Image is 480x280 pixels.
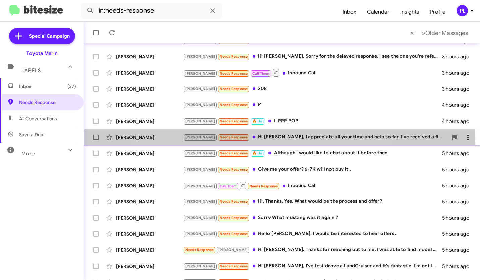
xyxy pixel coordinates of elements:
a: Calendar [362,2,395,22]
div: 5 hours ago [442,231,475,237]
div: 5 hours ago [442,263,475,270]
div: [PERSON_NAME] [116,150,183,157]
span: [PERSON_NAME] [218,248,248,252]
a: Insights [395,2,425,22]
div: Sorry What mustang was it again ? [183,214,442,222]
div: [PERSON_NAME] [116,215,183,221]
div: L PPP POP [183,117,442,125]
span: [PERSON_NAME] [185,199,215,204]
span: Needs Response [220,216,248,220]
span: Needs Response [220,151,248,155]
div: [PERSON_NAME] [116,166,183,173]
span: [PERSON_NAME] [185,151,215,155]
span: Needs Response [19,99,76,106]
div: Hi [PERSON_NAME], Sorry for the delayed response. I see the one you’re referring to — I believe t... [183,53,442,60]
a: Inbox [337,2,362,22]
div: Hi [PERSON_NAME]. Thanks for reaching out to me. I was able to find model and color I wanted in [... [183,246,442,254]
span: [PERSON_NAME] [185,71,215,76]
span: Needs Response [249,184,278,188]
div: [PERSON_NAME] [116,134,183,141]
span: Save a Deal [19,131,44,138]
div: 5 hours ago [442,182,475,189]
div: [PERSON_NAME] [116,247,183,253]
div: [PERSON_NAME] [116,198,183,205]
span: [PERSON_NAME] [185,184,215,188]
div: 5 hours ago [442,247,475,253]
button: Next [418,26,472,40]
span: Needs Response [220,103,248,107]
div: [PERSON_NAME] [116,86,183,92]
span: Older Messages [425,29,468,37]
input: Search [81,3,222,19]
div: Inbound Call [183,181,442,190]
div: [PERSON_NAME] [116,231,183,237]
div: 4 hours ago [442,118,475,125]
span: Needs Response [220,232,248,236]
div: Hi [PERSON_NAME], I appreciate all your time and help so far. I’ve received a final out-the-door ... [183,133,448,141]
div: Toyota Marin [26,50,58,57]
span: Call Them [220,184,237,188]
div: Hello [PERSON_NAME], I would be interested to hear offers. [183,230,442,238]
span: [PERSON_NAME] [185,135,215,139]
div: 5 hours ago [442,150,475,157]
span: « [410,29,414,37]
div: 3 hours ago [442,86,475,92]
div: Inbound Call [183,68,442,77]
span: Needs Response [220,71,248,76]
div: P [183,101,442,109]
span: [PERSON_NAME] [185,167,215,172]
div: 3 hours ago [442,53,475,60]
nav: Page navigation example [407,26,472,40]
div: PL [457,5,468,16]
div: [PERSON_NAME] [116,102,183,108]
div: 5 hours ago [442,215,475,221]
a: Special Campaign [9,28,75,44]
span: Needs Response [220,135,248,139]
div: [PERSON_NAME] [116,69,183,76]
span: Needs Response [220,119,248,123]
span: 🔥 Hot [252,119,264,123]
a: Profile [425,2,451,22]
div: Give me your offer? 6-7K will not buy it.. [183,166,442,173]
span: [PERSON_NAME] [185,87,215,91]
span: Needs Response [220,264,248,268]
div: [PERSON_NAME] [116,263,183,270]
span: Needs Response [220,199,248,204]
div: [PERSON_NAME] [116,118,183,125]
div: 20k [183,85,442,93]
span: [PERSON_NAME] [185,232,215,236]
div: Hi. Thanks. Yes. What would be the process and offer? [183,198,442,205]
span: (37) [67,83,76,90]
span: Needs Response [220,87,248,91]
span: [PERSON_NAME] [185,119,215,123]
span: Needs Response [220,54,248,59]
span: » [422,29,425,37]
div: Hi [PERSON_NAME], I've test drove a LandCruiser and it's fantastic. I'm not in the market current... [183,262,442,270]
span: 🔥 Hot [252,151,264,155]
div: 5 hours ago [442,198,475,205]
span: Inbox [19,83,76,90]
span: More [21,151,35,157]
span: Needs Response [185,248,214,252]
div: [PERSON_NAME] [116,182,183,189]
span: [PERSON_NAME] [185,264,215,268]
div: 4 hours ago [442,102,475,108]
div: [PERSON_NAME] [116,53,183,60]
span: Needs Response [220,167,248,172]
span: [PERSON_NAME] [185,54,215,59]
div: 5 hours ago [442,166,475,173]
button: Previous [406,26,418,40]
span: Special Campaign [29,33,70,39]
div: Although I would like to chat about it before then [183,149,442,157]
button: PL [451,5,473,16]
div: 3 hours ago [442,69,475,76]
span: All Conversations [19,115,57,122]
span: Labels [21,67,41,74]
span: [PERSON_NAME] [185,216,215,220]
span: Call Them [252,71,270,76]
span: [PERSON_NAME] [185,103,215,107]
